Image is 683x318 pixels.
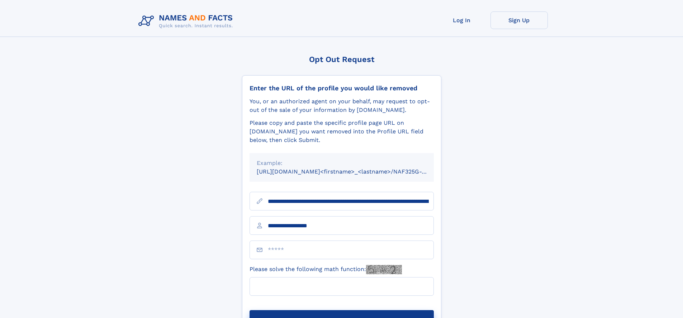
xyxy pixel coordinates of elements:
[136,11,239,31] img: Logo Names and Facts
[242,55,441,64] div: Opt Out Request
[490,11,548,29] a: Sign Up
[250,97,434,114] div: You, or an authorized agent on your behalf, may request to opt-out of the sale of your informatio...
[257,159,427,167] div: Example:
[433,11,490,29] a: Log In
[250,84,434,92] div: Enter the URL of the profile you would like removed
[250,119,434,144] div: Please copy and paste the specific profile page URL on [DOMAIN_NAME] you want removed into the Pr...
[250,265,402,274] label: Please solve the following math function:
[257,168,447,175] small: [URL][DOMAIN_NAME]<firstname>_<lastname>/NAF325G-xxxxxxxx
